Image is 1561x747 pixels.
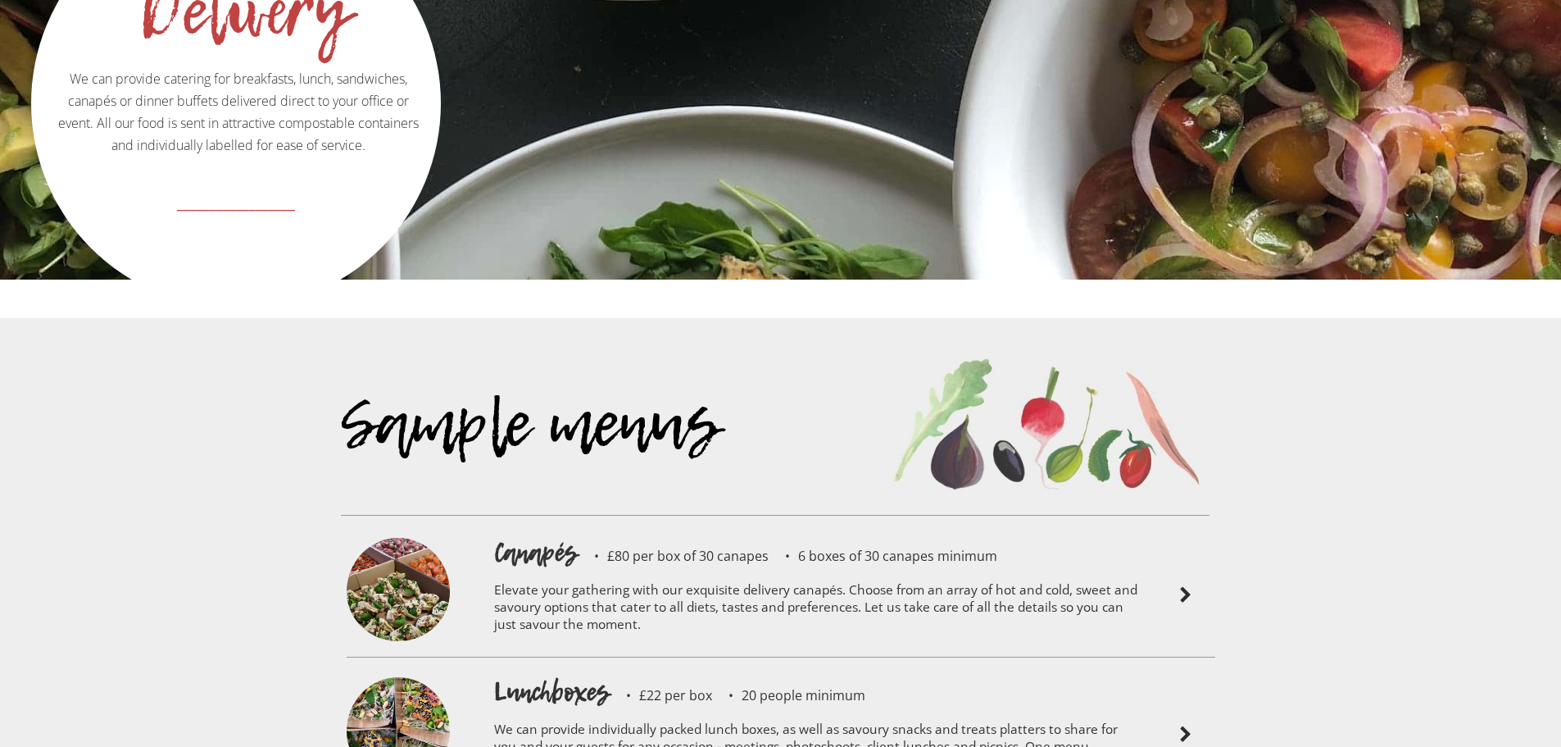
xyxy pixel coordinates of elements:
p: 6 boxes of 30 canapes minimum [769,549,997,563]
div: Sample menus [341,415,875,515]
p: £80 per box of 30 canapes [578,549,769,563]
p: Elevate your gathering with our exquisite delivery canapés. Choose from an array of hot and cold,... [494,571,1141,649]
h1: Lunchboxes [494,674,610,710]
p: £22 per box [610,689,712,702]
strong: __________________ [177,192,295,213]
p: 20 people minimum [712,689,865,702]
a: __________________ [34,184,438,241]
